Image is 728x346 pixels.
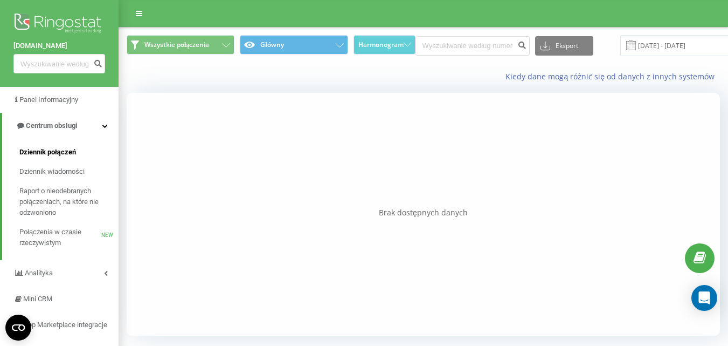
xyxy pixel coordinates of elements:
[25,269,53,277] span: Analityka
[19,96,78,104] span: Panel Informacyjny
[19,181,119,222] a: Raport o nieodebranych połączeniach, na które nie odzwoniono
[19,166,85,177] span: Dziennik wiadomości
[358,41,404,49] span: Harmonogram
[23,295,52,303] span: Mini CRM
[19,147,76,158] span: Dziennik połączeń
[19,162,119,181] a: Dziennik wiadomości
[127,35,234,55] button: Wszystkie połączenia
[353,35,415,55] button: Harmonogram
[24,321,107,329] span: App Marketplace integracje
[13,11,105,38] img: Ringostat logo
[144,40,209,49] span: Wszystkie połączenia
[19,143,119,162] a: Dziennik połączeń
[26,121,77,130] span: Centrum obsługi
[13,40,105,51] a: [DOMAIN_NAME]
[19,227,101,248] span: Połączenia w czasie rzeczywistym
[240,35,348,55] button: Główny
[5,315,31,341] button: Open CMP widget
[505,71,720,82] a: Kiedy dane mogą różnić się od danych z innych systemów
[13,54,105,73] input: Wyszukiwanie według numeru
[127,207,720,218] div: Brak dostępnych danych
[19,186,113,218] span: Raport o nieodebranych połączeniach, na które nie odzwoniono
[691,285,717,311] div: Open Intercom Messenger
[535,36,593,56] button: Eksport
[19,222,119,253] a: Połączenia w czasie rzeczywistymNEW
[415,36,530,56] input: Wyszukiwanie według numeru
[2,113,119,139] a: Centrum obsługi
